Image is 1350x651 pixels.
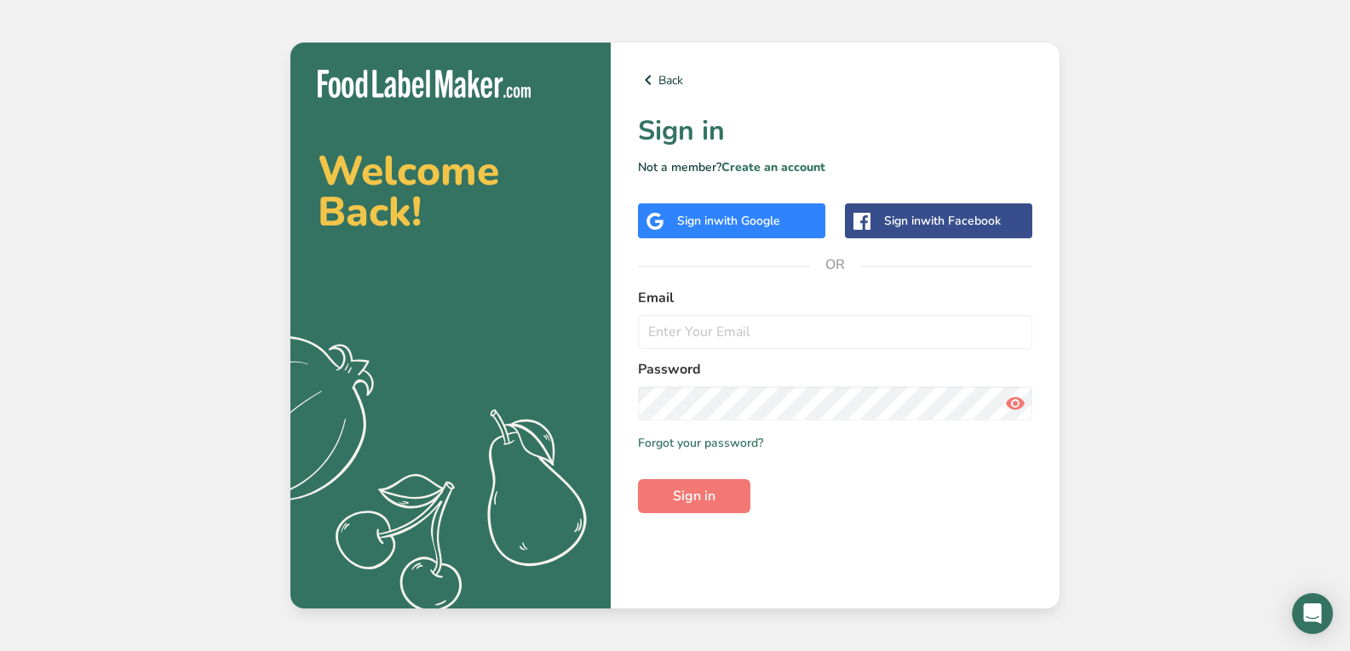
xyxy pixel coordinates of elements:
input: Enter Your Email [638,315,1032,349]
button: Sign in [638,479,750,513]
span: Sign in [673,486,715,506]
a: Back [638,70,1032,90]
span: with Facebook [921,213,1001,229]
a: Create an account [721,159,825,175]
p: Not a member? [638,158,1032,176]
h1: Sign in [638,111,1032,151]
div: Sign in [884,212,1001,230]
img: Food Label Maker [318,70,531,98]
label: Password [638,359,1032,380]
span: with Google [714,213,780,229]
a: Forgot your password? [638,434,763,452]
span: OR [810,239,861,290]
div: Sign in [677,212,780,230]
div: Open Intercom Messenger [1292,593,1333,634]
label: Email [638,288,1032,308]
h2: Welcome Back! [318,151,583,232]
